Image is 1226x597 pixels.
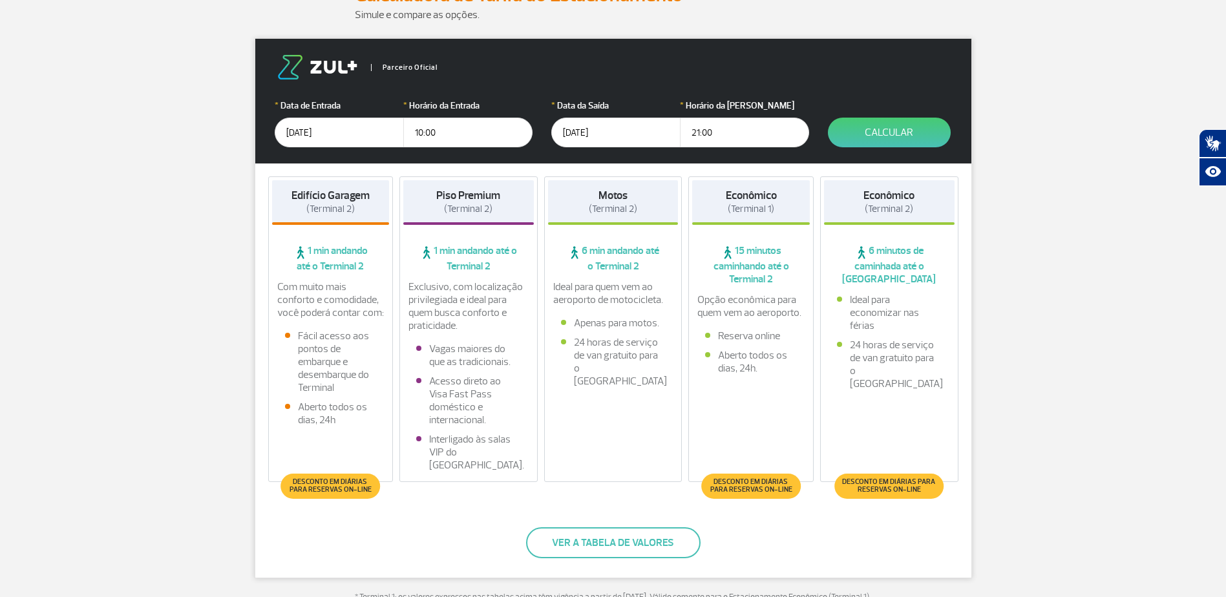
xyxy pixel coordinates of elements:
span: 6 min andando até o Terminal 2 [548,244,679,273]
li: Acesso direto ao Visa Fast Pass doméstico e internacional. [416,375,521,426]
input: hh:mm [403,118,533,147]
span: 15 minutos caminhando até o Terminal 2 [692,244,810,286]
span: (Terminal 2) [444,203,492,215]
input: dd/mm/aaaa [551,118,681,147]
label: Data de Entrada [275,99,404,112]
span: Desconto em diárias para reservas on-line [708,478,794,494]
strong: Econômico [726,189,777,202]
span: Desconto em diárias para reservas on-line [288,478,374,494]
li: Reserva online [705,330,797,342]
strong: Motos [598,189,628,202]
button: Abrir tradutor de língua de sinais. [1199,129,1226,158]
p: Ideal para quem vem ao aeroporto de motocicleta. [553,280,673,306]
li: Interligado às salas VIP do [GEOGRAPHIC_DATA]. [416,433,521,472]
label: Horário da [PERSON_NAME] [680,99,809,112]
span: Parceiro Oficial [371,64,438,71]
label: Data da Saída [551,99,681,112]
span: (Terminal 2) [865,203,913,215]
li: Vagas maiores do que as tradicionais. [416,342,521,368]
button: Abrir recursos assistivos. [1199,158,1226,186]
span: 1 min andando até o Terminal 2 [403,244,534,273]
li: Aberto todos os dias, 24h [285,401,377,426]
input: dd/mm/aaaa [275,118,404,147]
li: Fácil acesso aos pontos de embarque e desembarque do Terminal [285,330,377,394]
li: Ideal para economizar nas férias [837,293,942,332]
span: (Terminal 1) [728,203,774,215]
span: 6 minutos de caminhada até o [GEOGRAPHIC_DATA] [824,244,955,286]
span: (Terminal 2) [589,203,637,215]
button: Calcular [828,118,951,147]
li: Apenas para motos. [561,317,666,330]
strong: Econômico [863,189,914,202]
li: 24 horas de serviço de van gratuito para o [GEOGRAPHIC_DATA] [561,336,666,388]
strong: Edifício Garagem [291,189,370,202]
input: hh:mm [680,118,809,147]
span: 1 min andando até o Terminal 2 [272,244,390,273]
button: Ver a tabela de valores [526,527,701,558]
p: Exclusivo, com localização privilegiada e ideal para quem busca conforto e praticidade. [408,280,529,332]
p: Opção econômica para quem vem ao aeroporto. [697,293,805,319]
label: Horário da Entrada [403,99,533,112]
div: Plugin de acessibilidade da Hand Talk. [1199,129,1226,186]
p: Simule e compare as opções. [355,7,872,23]
strong: Piso Premium [436,189,500,202]
p: Com muito mais conforto e comodidade, você poderá contar com: [277,280,385,319]
img: logo-zul.png [275,55,360,79]
li: Aberto todos os dias, 24h. [705,349,797,375]
span: (Terminal 2) [306,203,355,215]
span: Desconto em diárias para reservas on-line [841,478,937,494]
li: 24 horas de serviço de van gratuito para o [GEOGRAPHIC_DATA] [837,339,942,390]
